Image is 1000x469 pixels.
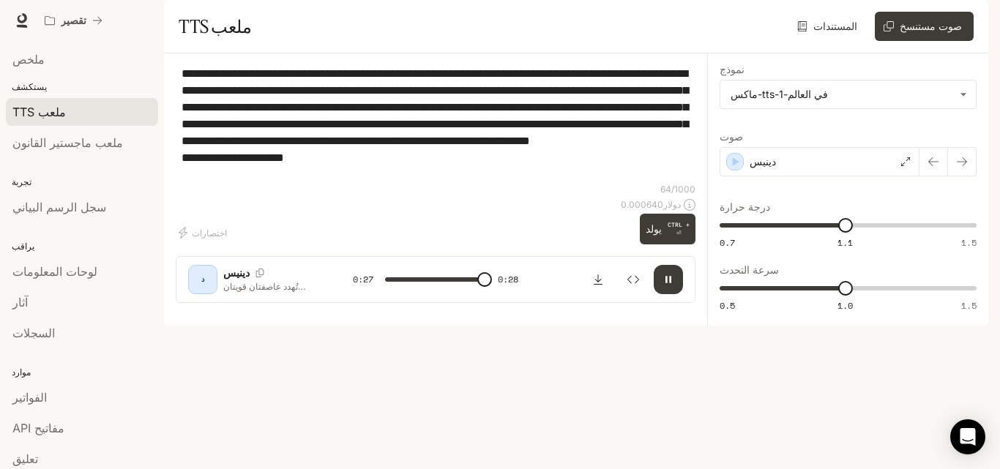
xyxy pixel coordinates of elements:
font: صوت [720,130,743,143]
font: د [201,274,204,283]
font: 0.7 [720,236,735,249]
font: 1.1 [837,236,853,249]
button: نسخ معرف الصوت [250,269,270,277]
font: اختصارات [192,228,227,239]
font: CTRL + [668,221,690,228]
font: صوت مستنسخ [900,20,962,32]
font: يولد [646,222,662,235]
font: سرعة التحدث [720,263,779,276]
font: المستندات [813,20,857,32]
button: جميع مساحات العمل [38,6,109,35]
font: 1.5 [961,236,977,249]
font: 0:27 [353,273,373,285]
div: في العالم-tts-1-ماكس [720,80,976,108]
div: فتح برنامج Intercom Messenger [950,419,985,454]
button: يولدCTRL +⏎ [640,214,695,244]
font: 1.5 [961,299,977,312]
button: تنزيل الصوت [583,265,613,294]
button: اختصارات [176,221,233,244]
font: ⏎ [676,230,682,236]
font: تقصير [61,14,86,26]
font: في العالم-tts-1-ماكس [731,88,828,100]
button: فحص [619,265,648,294]
font: 0.5 [720,299,735,312]
font: ملعب TTS [179,15,251,37]
font: نموذج [720,63,745,75]
font: دينيس [750,155,776,168]
font: 0:28 [498,273,518,285]
font: دينيس [223,266,250,279]
a: المستندات [794,12,863,41]
font: درجة حرارة [720,200,770,213]
font: 1.0 [837,299,853,312]
button: صوت مستنسخ [875,12,974,41]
